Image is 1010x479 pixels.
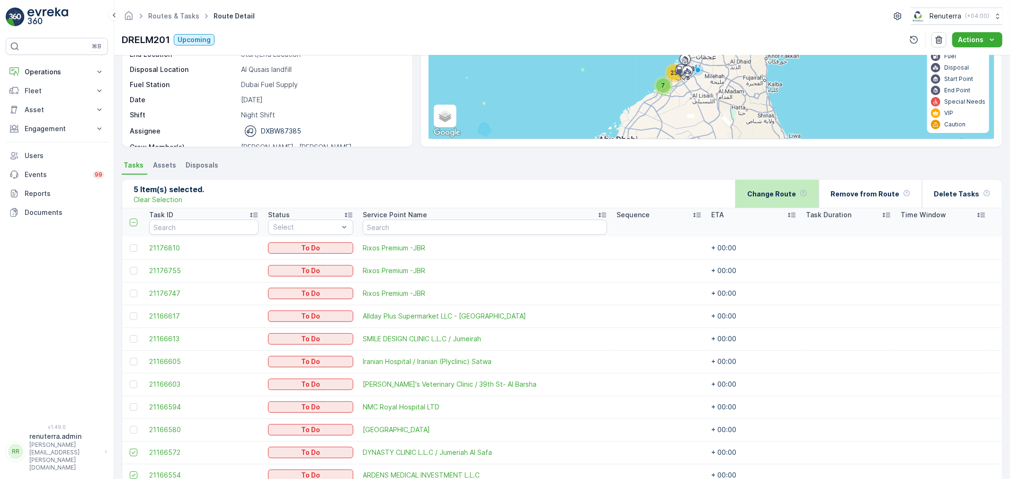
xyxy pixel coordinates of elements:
[706,350,801,373] td: + 00:00
[706,237,801,259] td: + 00:00
[25,151,104,160] p: Users
[363,425,607,435] a: Al Zahra Hospital
[149,311,259,321] span: 21166617
[363,448,607,457] span: DYNASTY CLINIC L.L.C / Jumeriah Al Safa
[130,290,137,297] div: Toggle Row Selected
[706,373,801,396] td: + 00:00
[149,243,259,253] a: 21176810
[901,210,946,220] p: Time Window
[130,80,237,89] p: Fuel Station
[130,426,137,434] div: Toggle Row Selected
[6,119,108,138] button: Engagement
[149,357,259,366] a: 21166605
[944,109,953,117] p: VIP
[944,87,970,94] p: End Point
[268,356,353,367] button: To Do
[944,121,965,128] p: Caution
[149,334,259,344] a: 21166613
[186,160,218,170] span: Disposals
[268,210,290,220] p: Status
[130,65,237,74] p: Disposal Location
[241,95,402,105] p: [DATE]
[6,203,108,222] a: Documents
[431,126,463,139] a: Open this area in Google Maps (opens a new window)
[363,311,607,321] a: Allday Plus Supermarket LLC - Meydan
[268,424,353,435] button: To Do
[122,33,170,47] p: DRELM201
[241,142,402,152] p: [PERSON_NAME] , [PERSON_NAME]
[149,210,173,220] p: Task ID
[706,396,801,418] td: + 00:00
[706,328,801,350] td: + 00:00
[149,220,259,235] input: Search
[25,105,89,115] p: Asset
[130,126,161,136] p: Assignee
[301,266,320,275] p: To Do
[665,63,684,82] div: 23
[301,448,320,457] p: To Do
[930,11,961,21] p: Renuterra
[363,402,607,412] a: NMC Royal Hospital LTD
[363,289,607,298] span: Rixos Premium -JBR
[6,8,25,27] img: logo
[944,75,973,83] p: Start Point
[6,184,108,203] a: Reports
[130,335,137,343] div: Toggle Row Selected
[301,380,320,389] p: To Do
[435,106,456,126] a: Layers
[178,35,211,44] p: Upcoming
[363,380,607,389] span: [PERSON_NAME]'s Veterinary Clinic / 39th St- Al Barsha
[706,282,801,305] td: + 00:00
[806,210,851,220] p: Task Duration
[363,210,427,220] p: Service Point Name
[431,126,463,139] img: Google
[130,403,137,411] div: Toggle Row Selected
[363,334,607,344] a: SMILE DESIGN CLINIC L.L.C / Jumeirah
[6,146,108,165] a: Users
[911,8,1002,25] button: Renuterra(+04:00)
[363,311,607,321] span: Allday Plus Supermarket LLC - [GEOGRAPHIC_DATA]
[149,380,259,389] span: 21166603
[130,110,237,120] p: Shift
[149,266,259,275] a: 21176755
[301,425,320,435] p: To Do
[301,357,320,366] p: To Do
[134,184,204,195] p: 5 Item(s) selected.
[130,244,137,252] div: Toggle Row Selected
[301,289,320,298] p: To Do
[241,80,402,89] p: Dubai Fuel Supply
[130,471,137,479] div: Toggle Row Selected
[363,425,607,435] span: [GEOGRAPHIC_DATA]
[363,380,607,389] a: Mike's Veterinary Clinic / 39th St- Al Barsha
[130,267,137,275] div: Toggle Row Selected
[130,358,137,365] div: Toggle Row Selected
[944,64,969,71] p: Disposal
[6,432,108,471] button: RRrenuterra.admin[PERSON_NAME][EMAIL_ADDRESS][PERSON_NAME][DOMAIN_NAME]
[29,432,100,441] p: renuterra.admin
[706,441,801,464] td: + 00:00
[130,449,137,456] div: Toggle Row Selected
[149,425,259,435] span: 21166580
[149,402,259,412] a: 21166594
[268,310,353,322] button: To Do
[654,76,673,95] div: 7
[8,444,23,459] div: RR
[212,11,257,21] span: Route Detail
[301,402,320,412] p: To Do
[148,12,199,20] a: Routes & Tasks
[268,447,353,458] button: To Do
[958,35,983,44] p: Actions
[268,333,353,345] button: To Do
[831,189,899,199] p: Remove from Route
[149,289,259,298] a: 21176747
[944,53,956,60] p: Fuel
[965,12,989,20] p: ( +04:00 )
[149,448,259,457] a: 21166572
